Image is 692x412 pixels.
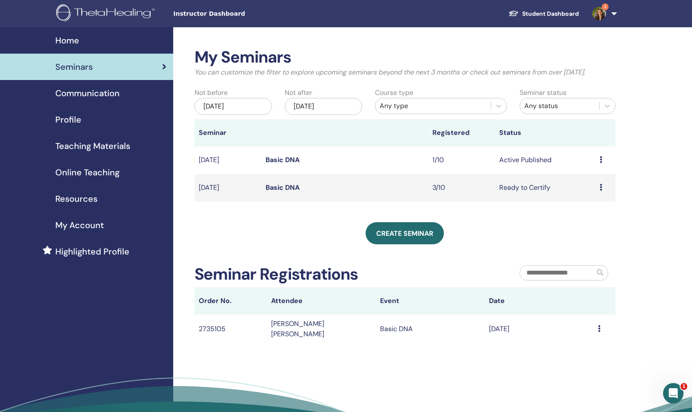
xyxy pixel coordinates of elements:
[194,98,272,115] div: [DATE]
[376,287,485,315] th: Event
[55,192,97,205] span: Resources
[376,229,433,238] span: Create seminar
[55,34,79,47] span: Home
[266,183,300,192] a: Basic DNA
[485,287,594,315] th: Date
[55,87,120,100] span: Communication
[285,88,312,98] label: Not after
[663,383,683,403] iframe: Intercom live chat
[524,101,595,111] div: Any status
[194,265,358,284] h2: Seminar Registrations
[495,146,595,174] td: Active Published
[495,174,595,202] td: Ready to Certify
[428,174,495,202] td: 3/10
[194,48,616,67] h2: My Seminars
[380,101,486,111] div: Any type
[495,119,595,146] th: Status
[375,88,413,98] label: Course type
[428,119,495,146] th: Registered
[267,287,376,315] th: Attendee
[602,3,609,10] span: 3
[55,113,81,126] span: Profile
[194,174,261,202] td: [DATE]
[376,315,485,343] td: Basic DNA
[266,155,300,164] a: Basic DNA
[285,98,362,115] div: [DATE]
[681,383,687,390] span: 1
[194,146,261,174] td: [DATE]
[194,67,616,77] p: You can customize the filter to explore upcoming seminars beyond the next 3 months or check out s...
[56,4,158,23] img: logo.png
[55,60,93,73] span: Seminars
[173,9,301,18] span: Instructor Dashboard
[55,245,129,258] span: Highlighted Profile
[366,222,444,244] a: Create seminar
[502,6,586,22] a: Student Dashboard
[194,119,261,146] th: Seminar
[194,88,228,98] label: Not before
[194,287,267,315] th: Order No.
[267,315,376,343] td: [PERSON_NAME] [PERSON_NAME]
[509,10,519,17] img: graduation-cap-white.svg
[55,219,104,232] span: My Account
[194,315,267,343] td: 2735105
[485,315,594,343] td: [DATE]
[520,88,566,98] label: Seminar status
[592,7,606,20] img: default.jpg
[55,140,130,152] span: Teaching Materials
[55,166,120,179] span: Online Teaching
[428,146,495,174] td: 1/10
